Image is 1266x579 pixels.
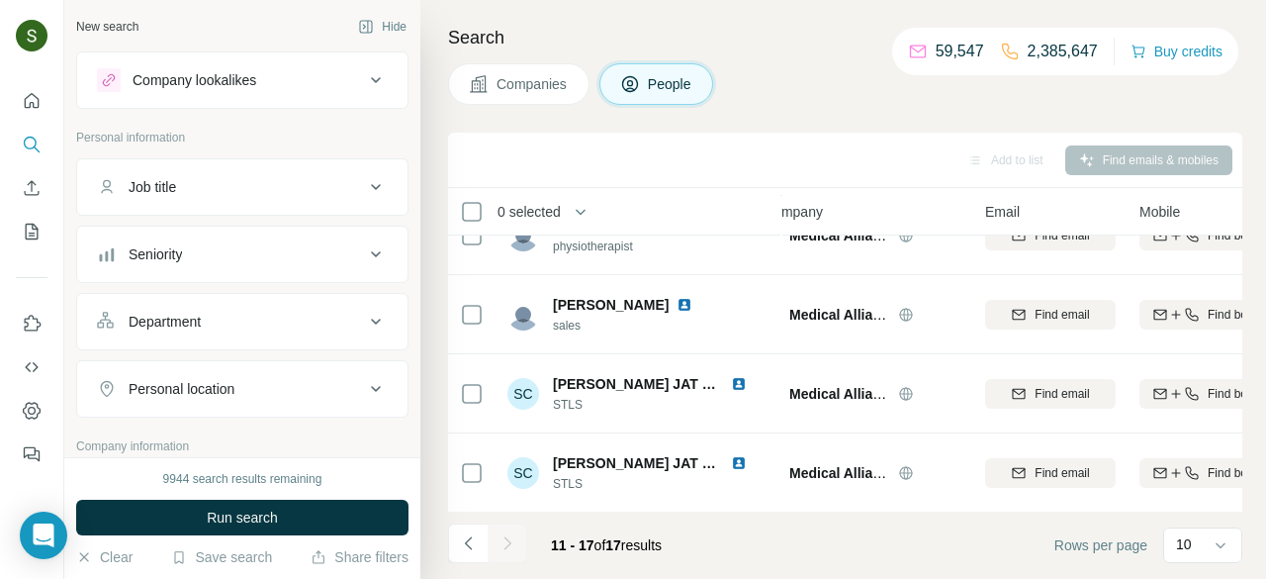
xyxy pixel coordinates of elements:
button: Find email [985,458,1116,488]
button: Use Surfe on LinkedIn [16,306,47,341]
p: 59,547 [936,40,984,63]
span: 17 [605,537,621,553]
span: STLS [553,396,770,414]
span: Find both [1208,385,1257,403]
span: Email [985,202,1020,222]
div: New search [76,18,138,36]
button: Find email [985,379,1116,409]
span: [PERSON_NAME] JAT BOY [553,376,732,392]
button: Enrich CSV [16,170,47,206]
button: Feedback [16,436,47,472]
span: sales [553,317,716,335]
h4: Search [448,24,1242,51]
div: Department [129,312,201,332]
div: Seniority [129,244,182,264]
button: Search [16,127,47,162]
button: Buy credits [1130,38,1222,65]
img: LinkedIn logo [731,455,747,471]
span: 0 selected [497,202,561,222]
span: Medical Alliance Services [789,228,957,243]
div: Company lookalikes [133,70,256,90]
button: Navigate to previous page [448,524,488,563]
button: Find email [985,300,1116,330]
button: My lists [16,214,47,249]
div: Open Intercom Messenger [20,512,67,559]
span: Medical Alliance Services [789,386,957,402]
span: physiotherapist [553,238,716,255]
div: Personal location [129,379,234,399]
span: Find both [1208,464,1257,482]
button: Hide [344,12,420,42]
span: STLS [553,475,770,493]
span: Medical Alliance Services [789,465,957,481]
div: Job title [129,177,176,197]
span: Find email [1035,385,1089,403]
span: Company [764,202,823,222]
button: Quick start [16,83,47,119]
span: Mobile [1139,202,1180,222]
span: of [594,537,606,553]
span: Companies [497,74,569,94]
button: Dashboard [16,393,47,429]
span: Find email [1035,464,1089,482]
button: Department [77,298,407,345]
img: LinkedIn logo [731,376,747,392]
button: Clear [76,547,133,567]
img: LinkedIn logo [677,297,692,313]
p: 2,385,647 [1028,40,1098,63]
span: Medical Alliance Services [789,307,957,323]
div: SC [507,378,539,410]
button: Run search [76,500,408,535]
p: Personal information [76,129,408,146]
div: 9944 search results remaining [163,470,322,488]
span: Find email [1035,306,1089,324]
div: SC [507,457,539,489]
span: [PERSON_NAME] [553,295,669,315]
p: Company information [76,437,408,455]
button: Company lookalikes [77,56,407,104]
span: [PERSON_NAME] JAT BOY [553,455,732,471]
p: 10 [1176,534,1192,554]
span: 11 - 17 [551,537,594,553]
button: Share filters [311,547,408,567]
button: Job title [77,163,407,211]
button: Personal location [77,365,407,413]
span: results [551,537,662,553]
button: Seniority [77,231,407,278]
span: Run search [207,508,278,528]
span: Rows per page [1054,535,1147,555]
span: People [648,74,693,94]
img: Avatar [16,20,47,51]
button: Save search [171,547,272,567]
button: Use Surfe API [16,349,47,385]
span: Find both [1208,306,1257,324]
img: Avatar [507,299,539,331]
